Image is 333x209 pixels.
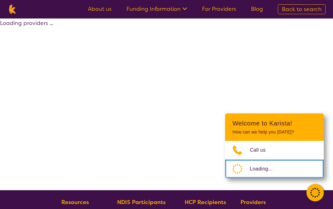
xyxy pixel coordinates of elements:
img: Karista logo [7,5,17,14]
span: Call us [250,145,273,155]
h2: Welcome to Karista! [232,120,316,127]
span: Back to search [282,6,322,13]
a: Blog [251,5,263,13]
button: Channel Menu [306,184,324,201]
a: For Providers [202,5,236,13]
a: Funding Information [126,5,187,13]
p: How can we help you [DATE]? [232,129,316,135]
b: NDIS Participants [117,199,166,206]
b: HCP Recipients [185,199,226,206]
a: About us [88,5,112,13]
b: Providers [240,199,266,206]
div: Channel Menu [225,113,324,178]
a: Back to search [278,4,326,14]
b: Resources [61,199,89,206]
ul: Choose channel [225,141,324,178]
